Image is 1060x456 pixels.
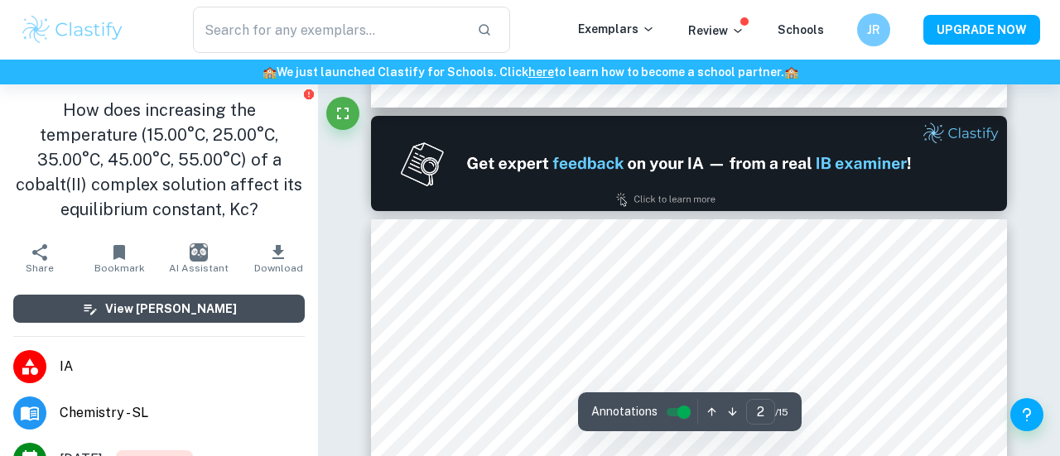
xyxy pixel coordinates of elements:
span: AI Assistant [169,262,229,274]
span: 🏫 [784,65,798,79]
button: Report issue [302,88,315,100]
span: 🏫 [263,65,277,79]
h1: How does increasing the temperature (15.00​°C, 25.00°C, 35.00°C, 45.00°C, 55.00°C​) of a cobalt(I... [13,98,305,222]
button: JR [857,13,890,46]
img: AI Assistant [190,243,208,262]
span: Share [26,262,54,274]
button: Help and Feedback [1010,398,1043,431]
button: Bookmark [79,235,159,281]
h6: View [PERSON_NAME] [105,300,237,318]
button: Download [238,235,318,281]
h6: We just launched Clastify for Schools. Click to learn how to become a school partner. [3,63,1057,81]
button: View [PERSON_NAME] [13,295,305,323]
p: Exemplars [578,20,655,38]
p: Review [688,22,744,40]
input: Search for any exemplars... [193,7,464,53]
span: Annotations [591,403,658,420]
h6: JR [865,21,884,39]
img: Ad [371,116,1007,211]
span: Chemistry - SL [60,403,305,423]
img: Clastify logo [20,13,125,46]
a: here [528,65,554,79]
button: AI Assistant [159,235,238,281]
span: Download [254,262,303,274]
span: / 15 [775,405,788,420]
a: Schools [778,23,824,36]
button: Fullscreen [326,97,359,130]
button: UPGRADE NOW [923,15,1040,45]
span: Bookmark [94,262,145,274]
span: IA [60,357,305,377]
